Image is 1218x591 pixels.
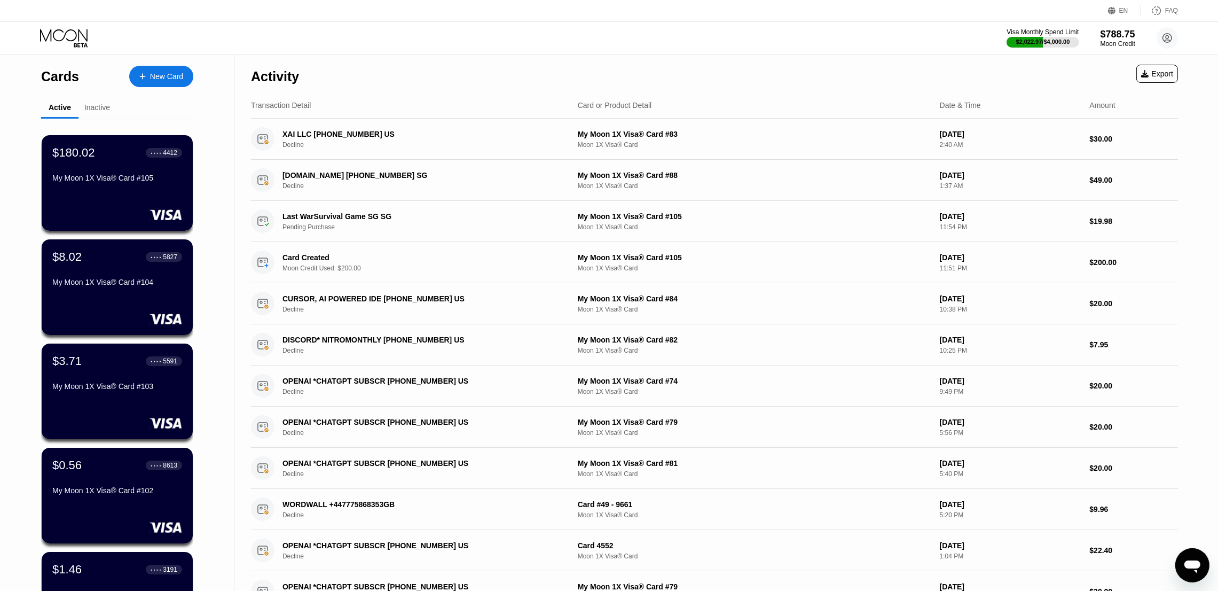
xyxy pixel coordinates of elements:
div: $3.71● ● ● ●5591My Moon 1X Visa® Card #103 [42,344,193,439]
div: 10:38 PM [940,306,1081,313]
div: Date & Time [940,101,981,110]
div: My Moon 1X Visa® Card #81 [578,459,931,468]
div: My Moon 1X Visa® Card #103 [52,382,182,391]
div: ● ● ● ● [151,151,161,154]
div: EN [1119,7,1128,14]
div: [DATE] [940,418,1081,426]
div: My Moon 1X Visa® Card #84 [578,294,931,303]
div: EN [1108,5,1141,16]
div: Moon 1X Visa® Card [578,182,931,190]
div: $8.02● ● ● ●5827My Moon 1X Visa® Card #104 [42,239,193,335]
div: Decline [282,347,569,354]
div: XAI LLC [PHONE_NUMBER] USDeclineMy Moon 1X Visa® Card #83Moon 1X Visa® Card[DATE]2:40 AM$30.00 [251,119,1178,160]
div: XAI LLC [PHONE_NUMBER] US [282,130,549,138]
div: Decline [282,388,569,395]
div: Moon 1X Visa® Card [578,223,931,231]
div: Decline [282,182,569,190]
div: Cards [41,69,79,84]
div: 1:37 AM [940,182,1081,190]
div: My Moon 1X Visa® Card #105 [52,174,182,182]
div: My Moon 1X Visa® Card #105 [578,212,931,221]
div: Decline [282,553,569,560]
iframe: Button to launch messaging window [1175,548,1209,582]
div: Export [1141,69,1173,78]
div: WORDWALL +447775868353GBDeclineCard #49 - 9661Moon 1X Visa® Card[DATE]5:20 PM$9.96 [251,489,1178,530]
div: DISCORD* NITROMONTHLY [PHONE_NUMBER] USDeclineMy Moon 1X Visa® Card #82Moon 1X Visa® Card[DATE]10... [251,324,1178,366]
div: 2:40 AM [940,141,1081,149]
div: $20.00 [1090,382,1178,390]
div: $30.00 [1090,135,1178,143]
div: $0.56 [52,458,82,472]
div: 5:56 PM [940,429,1081,437]
div: WORDWALL +447775868353GB [282,500,549,509]
div: Card or Product Detail [578,101,652,110]
div: $3.71 [52,354,82,368]
div: My Moon 1X Visa® Card #102 [52,486,182,495]
div: $788.75 [1101,29,1135,40]
div: OPENAI *CHATGPT SUBSCR [PHONE_NUMBER] US [282,459,549,468]
div: 5:20 PM [940,511,1081,519]
div: Active [49,103,71,112]
div: [DATE] [940,541,1081,550]
div: CURSOR, AI POWERED IDE [PHONE_NUMBER] USDeclineMy Moon 1X Visa® Card #84Moon 1X Visa® Card[DATE]1... [251,283,1178,324]
div: $1.46 [52,563,82,577]
div: Last WarSurvival Game SG SGPending PurchaseMy Moon 1X Visa® Card #105Moon 1X Visa® Card[DATE]11:5... [251,201,1178,242]
div: 4412 [163,149,177,157]
div: $19.98 [1090,217,1178,225]
div: Inactive [84,103,110,112]
div: Transaction Detail [251,101,311,110]
div: OPENAI *CHATGPT SUBSCR [PHONE_NUMBER] USDeclineMy Moon 1X Visa® Card #81Moon 1X Visa® Card[DATE]5... [251,448,1178,489]
div: My Moon 1X Visa® Card #104 [52,278,182,286]
div: [DOMAIN_NAME] [PHONE_NUMBER] SG [282,171,549,180]
div: 11:54 PM [940,223,1081,231]
div: CURSOR, AI POWERED IDE [PHONE_NUMBER] US [282,294,549,303]
div: Card 4552 [578,541,931,550]
div: $8.02 [52,250,82,264]
div: 5:40 PM [940,470,1081,478]
div: OPENAI *CHATGPT SUBSCR [PHONE_NUMBER] USDeclineMy Moon 1X Visa® Card #79Moon 1X Visa® Card[DATE]5... [251,407,1178,448]
div: Decline [282,511,569,519]
div: [DATE] [940,212,1081,221]
div: $20.00 [1090,299,1178,308]
div: Visa Monthly Spend Limit$2,022.97/$4,000.00 [1007,28,1079,48]
div: $20.00 [1090,464,1178,472]
div: Amount [1090,101,1115,110]
div: Moon 1X Visa® Card [578,429,931,437]
div: [DATE] [940,459,1081,468]
div: [DATE] [940,336,1081,344]
div: New Card [150,72,183,81]
div: Moon 1X Visa® Card [578,553,931,560]
div: Pending Purchase [282,223,569,231]
div: Decline [282,470,569,478]
div: New Card [129,66,193,87]
div: Activity [251,69,299,84]
div: ● ● ● ● [151,464,161,467]
div: Moon 1X Visa® Card [578,347,931,354]
div: My Moon 1X Visa® Card #88 [578,171,931,180]
div: $180.02● ● ● ●4412My Moon 1X Visa® Card #105 [42,135,193,231]
div: Moon 1X Visa® Card [578,511,931,519]
div: OPENAI *CHATGPT SUBSCR [PHONE_NUMBER] US [282,541,549,550]
div: Moon Credit Used: $200.00 [282,265,569,272]
div: $180.02 [52,146,95,160]
div: OPENAI *CHATGPT SUBSCR [PHONE_NUMBER] US [282,377,549,385]
div: My Moon 1X Visa® Card #74 [578,377,931,385]
div: $200.00 [1090,258,1178,267]
div: My Moon 1X Visa® Card #83 [578,130,931,138]
div: OPENAI *CHATGPT SUBSCR [PHONE_NUMBER] USDeclineMy Moon 1X Visa® Card #74Moon 1X Visa® Card[DATE]9... [251,366,1178,407]
div: 9:49 PM [940,388,1081,395]
div: Card Created [282,253,549,262]
div: OPENAI *CHATGPT SUBSCR [PHONE_NUMBER] USDeclineCard 4552Moon 1X Visa® Card[DATE]1:04 PM$22.40 [251,530,1178,571]
div: [DATE] [940,500,1081,509]
div: $22.40 [1090,546,1178,555]
div: Decline [282,306,569,313]
div: 10:25 PM [940,347,1081,354]
div: Moon 1X Visa® Card [578,265,931,272]
div: [DATE] [940,377,1081,385]
div: $0.56● ● ● ●8613My Moon 1X Visa® Card #102 [42,448,193,543]
div: ● ● ● ● [151,568,161,571]
div: Moon 1X Visa® Card [578,141,931,149]
div: My Moon 1X Visa® Card #79 [578,582,931,591]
